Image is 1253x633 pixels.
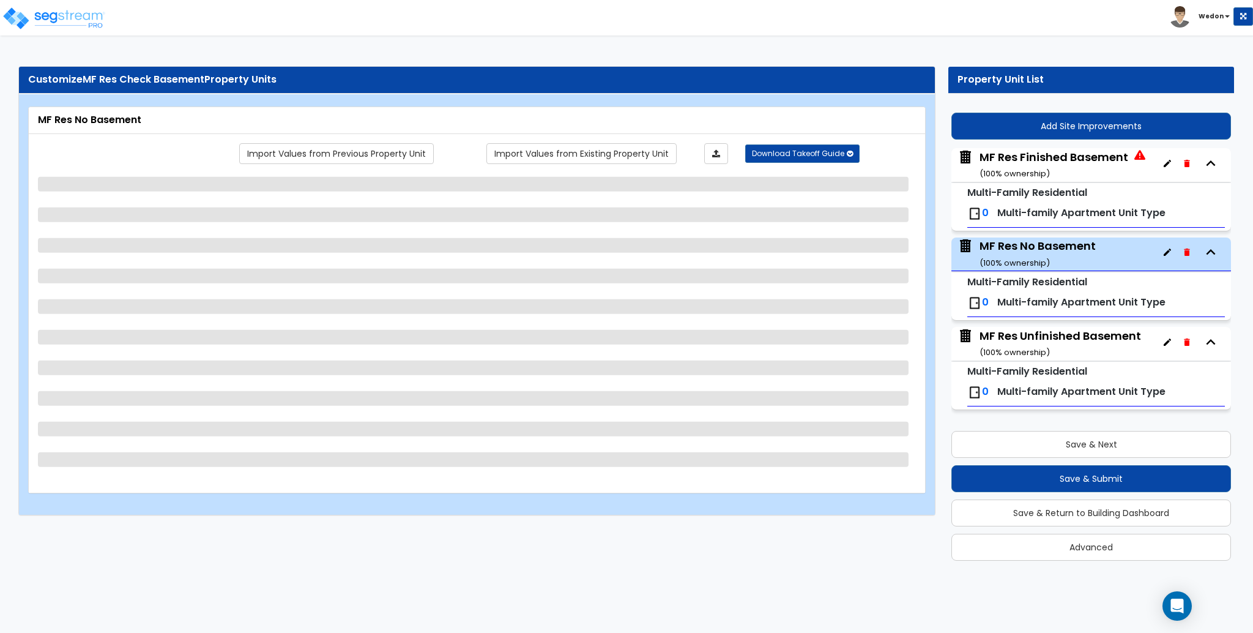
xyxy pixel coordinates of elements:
[951,500,1231,526] button: Save & Return to Building Dashboard
[951,113,1231,140] button: Add Site Improvements
[967,385,982,400] img: door.png
[982,295,989,309] span: 0
[957,328,1141,359] span: MF Res Unfinished Basement
[980,168,1050,179] small: ( 100 % ownership)
[957,149,1145,181] span: MF Res Finished Basement
[967,275,1087,289] small: Multi-Family Residential
[957,238,973,254] img: building.svg
[980,328,1141,359] div: MF Res Unfinished Basement
[957,238,1096,269] span: MF Res No Basement
[957,328,973,344] img: building.svg
[239,143,434,164] a: Import the dynamic attribute values from previous properties.
[957,149,973,165] img: building.svg
[997,206,1166,220] span: Multi-family Apartment Unit Type
[28,73,926,87] div: Customize Property Units
[997,384,1166,399] span: Multi-family Apartment Unit Type
[957,73,1225,87] div: Property Unit List
[745,144,860,163] button: Download Takeoff Guide
[2,6,106,31] img: logo_pro_r.png
[967,206,982,221] img: door.png
[486,143,677,164] a: Import the dynamic attribute values from existing properties.
[38,113,916,127] div: MF Res No Basement
[982,206,989,220] span: 0
[967,296,982,310] img: door.png
[967,364,1087,378] small: Multi-Family Residential
[997,295,1166,309] span: Multi-family Apartment Unit Type
[951,465,1231,492] button: Save & Submit
[1169,6,1191,28] img: avatar.png
[980,238,1096,269] div: MF Res No Basement
[1199,12,1224,21] b: Wedon
[980,149,1128,181] div: MF Res Finished Basement
[951,534,1231,561] button: Advanced
[951,431,1231,458] button: Save & Next
[83,72,204,86] span: MF Res Check Basement
[752,148,844,159] span: Download Takeoff Guide
[982,384,989,399] span: 0
[967,185,1087,200] small: Multi-Family Residential
[704,143,728,164] a: Import the dynamic attributes value through Excel sheet
[980,346,1050,358] small: ( 100 % ownership)
[980,257,1050,269] small: ( 100 % ownership)
[1162,591,1192,621] div: Open Intercom Messenger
